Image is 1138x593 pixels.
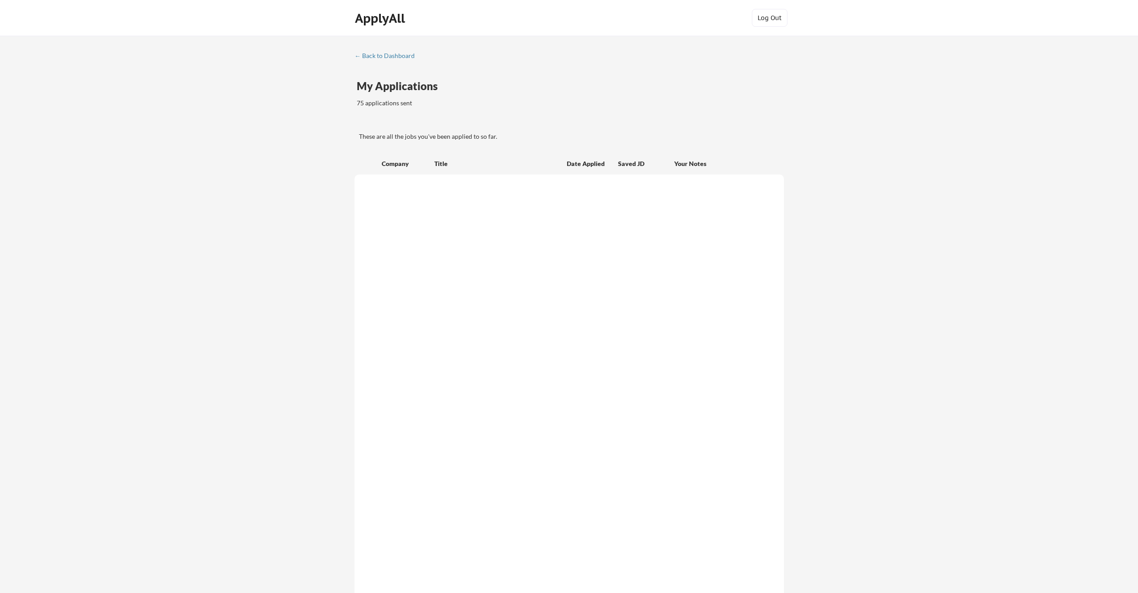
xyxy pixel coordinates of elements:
div: These are all the jobs you've been applied to so far. [357,115,415,124]
div: Company [382,159,426,168]
div: Date Applied [567,159,606,168]
div: Saved JD [618,155,674,171]
div: ← Back to Dashboard [355,53,421,59]
div: My Applications [357,81,445,91]
a: ← Back to Dashboard [355,52,421,61]
div: These are job applications we think you'd be a good fit for, but couldn't apply you to automatica... [421,115,487,124]
div: ApplyAll [355,11,408,26]
div: These are all the jobs you've been applied to so far. [359,132,784,141]
div: Your Notes [674,159,776,168]
div: 75 applications sent [357,99,529,108]
div: Title [434,159,558,168]
button: Log Out [752,9,788,27]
